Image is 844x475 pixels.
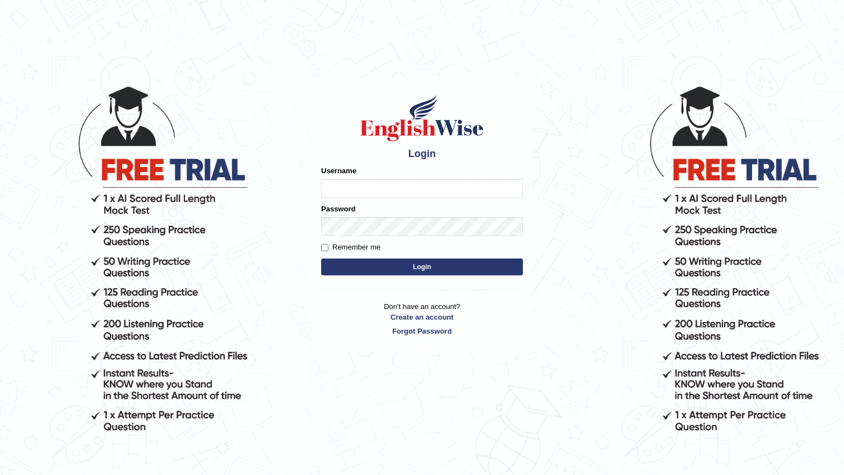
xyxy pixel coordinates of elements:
[321,326,523,336] a: Forgot Password
[321,149,523,160] h4: Login
[358,93,486,143] img: Logo of English Wise sign in for intelligent practice with AI
[321,259,523,275] button: Login
[321,244,328,251] input: Remember me
[321,204,355,214] label: Password
[321,301,523,336] p: Don't have an account?
[321,312,523,322] a: Create an account
[321,165,356,176] label: Username
[321,242,381,253] label: Remember me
